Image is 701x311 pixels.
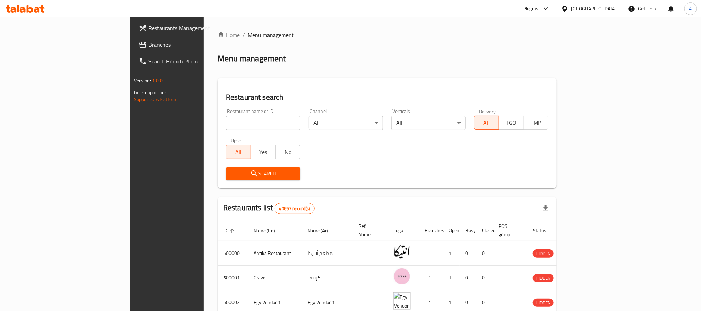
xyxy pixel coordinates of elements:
[533,250,554,258] span: HIDDEN
[393,268,411,285] img: Crave
[391,116,466,130] div: All
[533,226,555,235] span: Status
[279,147,298,157] span: No
[302,266,353,290] td: كرييف
[133,53,247,70] a: Search Branch Phone
[689,5,692,12] span: A
[134,88,166,97] span: Get support on:
[474,116,499,130] button: All
[302,241,353,266] td: مطعم أنتيكا
[226,167,300,180] button: Search
[443,266,460,290] td: 1
[533,274,554,282] span: HIDDEN
[226,145,251,159] button: All
[419,266,443,290] td: 1
[524,116,548,130] button: TMP
[133,20,247,36] a: Restaurants Management
[223,226,236,235] span: ID
[254,147,273,157] span: Yes
[393,292,411,310] img: Egy Vendor 1
[499,222,519,239] span: POS group
[218,31,557,39] nav: breadcrumb
[251,145,275,159] button: Yes
[523,5,538,13] div: Plugins
[134,76,151,85] span: Version:
[148,41,242,49] span: Branches
[533,299,554,307] span: HIDDEN
[226,92,548,103] h2: Restaurant search
[443,241,460,266] td: 1
[248,31,294,39] span: Menu management
[460,241,476,266] td: 0
[231,138,244,143] label: Upsell
[134,95,178,104] a: Support.OpsPlatform
[419,220,443,241] th: Branches
[309,116,383,130] div: All
[388,220,419,241] th: Logo
[460,220,476,241] th: Busy
[460,266,476,290] td: 0
[248,266,302,290] td: Crave
[476,220,493,241] th: Closed
[275,145,300,159] button: No
[218,53,286,64] h2: Menu management
[537,200,554,217] div: Export file
[533,299,554,307] div: HIDDEN
[231,169,295,178] span: Search
[133,36,247,53] a: Branches
[476,266,493,290] td: 0
[152,76,163,85] span: 1.0.0
[226,116,300,130] input: Search for restaurant name or ID..
[148,24,242,32] span: Restaurants Management
[443,220,460,241] th: Open
[308,226,337,235] span: Name (Ar)
[358,222,380,239] span: Ref. Name
[571,5,617,12] div: [GEOGRAPHIC_DATA]
[479,109,496,114] label: Delivery
[419,241,443,266] td: 1
[477,118,496,128] span: All
[223,203,315,214] h2: Restaurants list
[476,241,493,266] td: 0
[148,57,242,65] span: Search Branch Phone
[527,118,546,128] span: TMP
[499,116,524,130] button: TGO
[393,243,411,260] img: Antika Restaurant
[502,118,521,128] span: TGO
[275,205,314,212] span: 40657 record(s)
[248,241,302,266] td: Antika Restaurant
[229,147,248,157] span: All
[254,226,284,235] span: Name (En)
[275,203,315,214] div: Total records count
